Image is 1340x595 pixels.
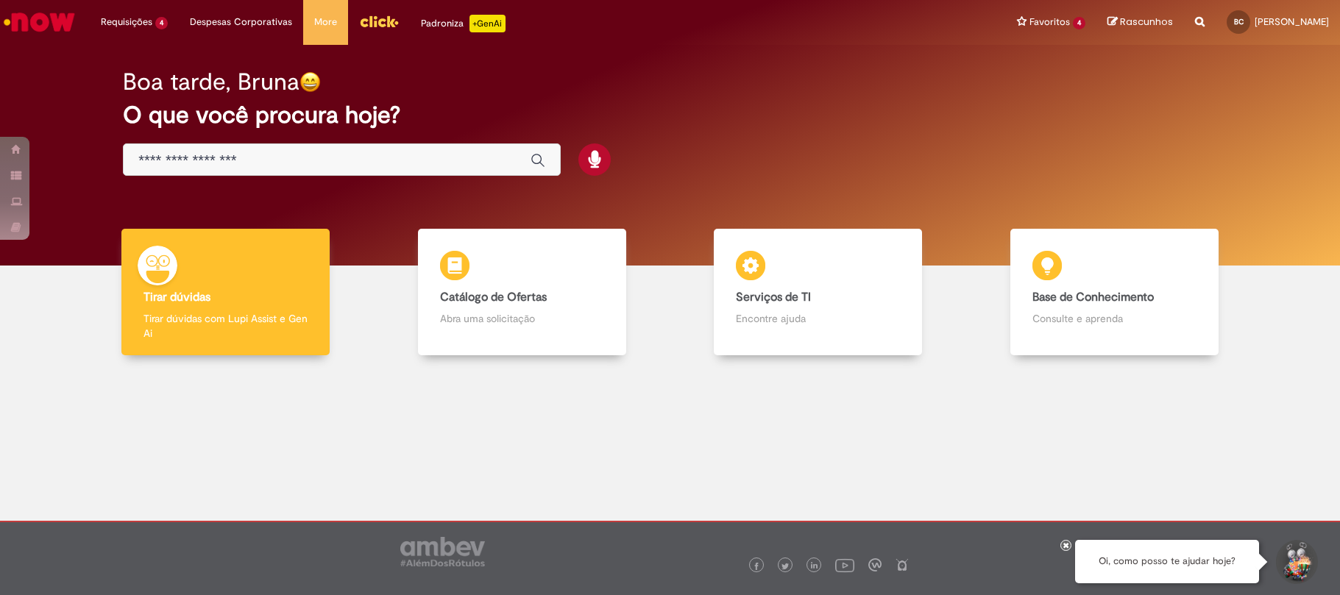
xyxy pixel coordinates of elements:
[811,562,818,571] img: logo_footer_linkedin.png
[469,15,506,32] p: +GenAi
[440,311,604,326] p: Abra uma solicitação
[314,15,337,29] span: More
[1107,15,1173,29] a: Rascunhos
[421,15,506,32] div: Padroniza
[753,563,760,570] img: logo_footer_facebook.png
[359,10,399,32] img: click_logo_yellow_360x200.png
[781,563,789,570] img: logo_footer_twitter.png
[400,537,485,566] img: logo_footer_ambev_rotulo_gray.png
[143,290,210,304] b: Tirar dúvidas
[143,311,308,341] p: Tirar dúvidas com Lupi Assist e Gen Ai
[155,17,168,29] span: 4
[123,69,299,95] h2: Boa tarde, Bruna
[1,7,77,37] img: ServiceNow
[736,311,900,326] p: Encontre ajuda
[1075,540,1259,583] div: Oi, como posso te ajudar hoje?
[896,558,909,571] img: logo_footer_naosei.png
[101,15,152,29] span: Requisições
[835,555,854,574] img: logo_footer_youtube.png
[1073,17,1085,29] span: 4
[190,15,292,29] span: Despesas Corporativas
[123,102,1217,128] h2: O que você procura hoje?
[374,229,670,356] a: Catálogo de Ofertas Abra uma solicitação
[77,229,374,356] a: Tirar dúvidas Tirar dúvidas com Lupi Assist e Gen Ai
[736,290,811,304] b: Serviços de TI
[1032,290,1154,304] b: Base de Conhecimento
[1120,15,1173,29] span: Rascunhos
[1029,15,1070,29] span: Favoritos
[440,290,547,304] b: Catálogo de Ofertas
[966,229,1263,356] a: Base de Conhecimento Consulte e aprenda
[1234,17,1244,26] span: BC
[868,558,882,571] img: logo_footer_workplace.png
[1255,15,1329,28] span: [PERSON_NAME]
[1274,540,1318,584] button: Iniciar Conversa de Suporte
[1032,311,1197,326] p: Consulte e aprenda
[670,229,967,356] a: Serviços de TI Encontre ajuda
[299,71,321,93] img: happy-face.png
